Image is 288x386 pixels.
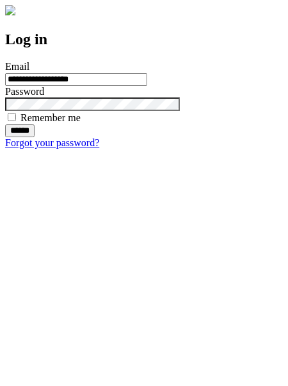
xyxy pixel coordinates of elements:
label: Password [5,86,44,97]
h2: Log in [5,31,283,48]
a: Forgot your password? [5,137,99,148]
img: logo-4e3dc11c47720685a147b03b5a06dd966a58ff35d612b21f08c02c0306f2b779.png [5,5,15,15]
label: Email [5,61,29,72]
label: Remember me [20,112,81,123]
